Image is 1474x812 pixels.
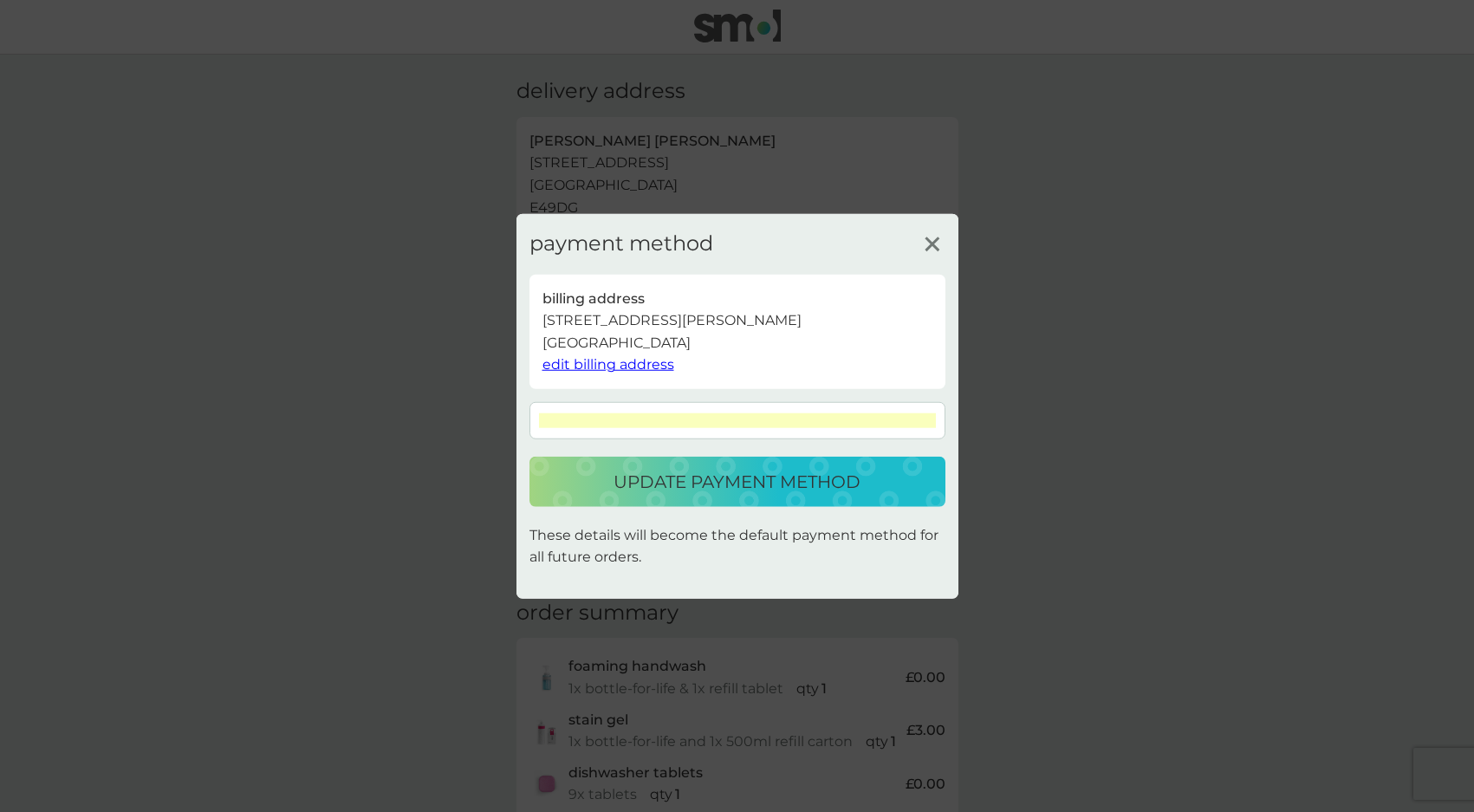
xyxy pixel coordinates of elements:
[539,413,936,428] iframe: Secure card payment input frame
[529,524,945,568] p: These details will become the default payment method for all future orders.
[529,457,945,507] button: update payment method
[529,231,713,257] h3: payment method
[542,331,691,354] p: [GEOGRAPHIC_DATA]
[542,354,674,376] button: edit billing address
[542,287,645,309] p: billing address
[542,356,674,373] span: edit billing address
[542,309,802,332] p: [STREET_ADDRESS][PERSON_NAME]
[614,468,860,496] p: update payment method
